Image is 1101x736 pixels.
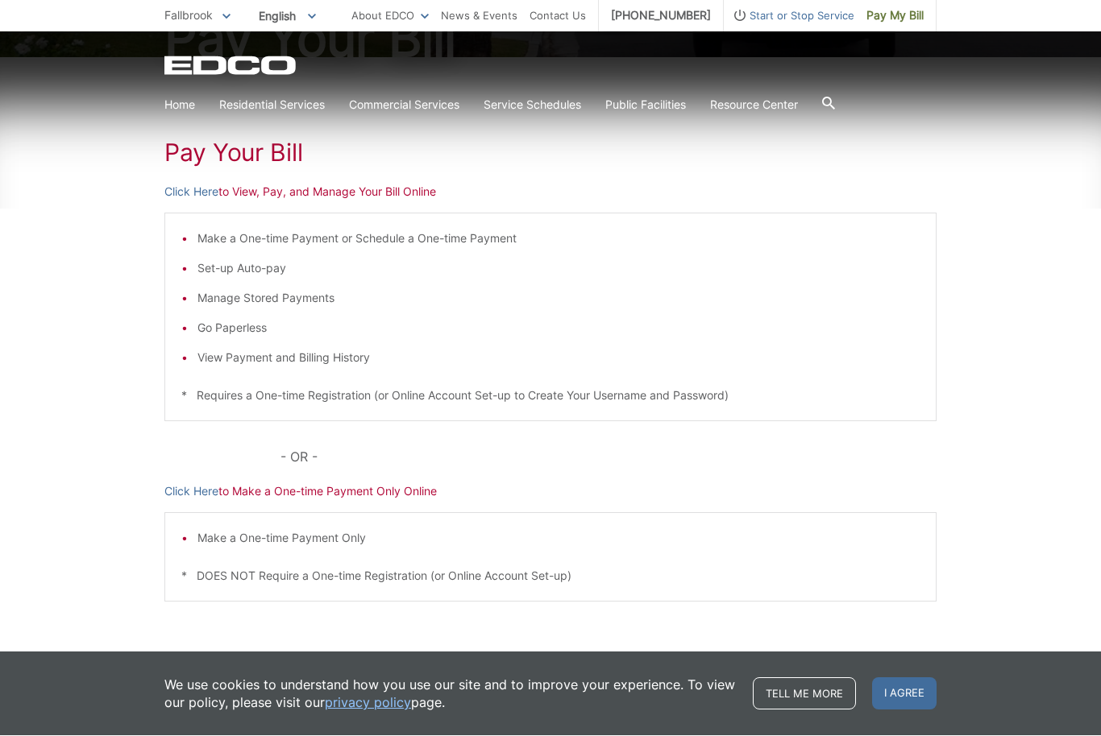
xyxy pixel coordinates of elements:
span: I agree [872,678,937,710]
a: Service Schedules [484,97,581,114]
a: News & Events [441,7,517,25]
span: Pay My Bill [866,7,924,25]
p: - OR - [280,446,937,469]
a: privacy policy [325,694,411,712]
a: Commercial Services [349,97,459,114]
h1: Pay Your Bill [164,139,937,167]
span: Fallbrook [164,9,213,23]
a: Click Here [164,483,218,501]
a: Click Here [164,184,218,201]
p: * DOES NOT Require a One-time Registration (or Online Account Set-up) [181,568,920,585]
li: View Payment and Billing History [197,349,920,367]
li: Make a One-time Payment or Schedule a One-time Payment [197,230,920,248]
p: to Make a One-time Payment Only Online [164,483,937,501]
a: Resource Center [710,97,798,114]
li: Make a One-time Payment Only [197,530,920,548]
li: Set-up Auto-pay [197,260,920,278]
a: About EDCO [351,7,429,25]
a: EDCD logo. Return to the homepage. [164,56,298,76]
a: Tell me more [753,678,856,710]
li: Go Paperless [197,320,920,337]
p: We use cookies to understand how you use our site and to improve your experience. To view our pol... [164,676,737,712]
p: * Requires a One-time Registration (or Online Account Set-up to Create Your Username and Password) [181,387,920,405]
li: Manage Stored Payments [197,290,920,308]
a: Residential Services [219,97,325,114]
p: to View, Pay, and Manage Your Bill Online [164,184,937,201]
a: Public Facilities [605,97,686,114]
span: English [247,3,328,30]
a: Home [164,97,195,114]
a: Contact Us [530,7,586,25]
